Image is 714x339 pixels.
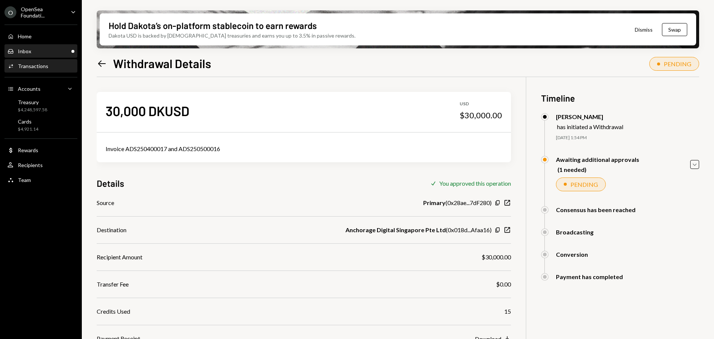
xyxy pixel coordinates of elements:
div: 15 [504,307,511,316]
div: PENDING [664,60,691,67]
div: Cards [18,118,38,125]
div: $4,921.14 [18,126,38,132]
div: Treasury [18,99,47,105]
b: Primary [423,198,446,207]
b: Anchorage Digital Singapore Pte Ltd [345,226,446,234]
div: Transfer Fee [97,280,129,289]
a: Treasury$4,248,597.58 [4,97,77,115]
a: Inbox [4,44,77,58]
h1: Withdrawal Details [113,56,211,71]
div: Recipient Amount [97,253,142,262]
div: Payment has completed [556,273,623,280]
a: Cards$4,921.14 [4,116,77,134]
div: Broadcasting [556,228,594,236]
div: O [4,6,16,18]
div: Conversion [556,251,588,258]
div: $4,248,597.58 [18,107,47,113]
div: Hold Dakota’s on-platform stablecoin to earn rewards [109,19,317,32]
div: $0.00 [496,280,511,289]
div: Credits Used [97,307,130,316]
div: ( 0x28ae...7dF280 ) [423,198,492,207]
div: [PERSON_NAME] [556,113,623,120]
div: Source [97,198,114,207]
div: Home [18,33,32,39]
div: [DATE] 1:54 PM [556,135,699,141]
div: Awaiting additional approvals [556,156,639,163]
a: Team [4,173,77,186]
div: Team [18,177,31,183]
h3: Timeline [541,92,699,104]
div: Dakota USD is backed by [DEMOGRAPHIC_DATA] treasuries and earns you up to 3.5% in passive rewards. [109,32,356,39]
div: Transactions [18,63,48,69]
div: Accounts [18,86,41,92]
div: 30,000 DKUSD [106,102,189,119]
div: $30,000.00 [482,253,511,262]
div: USD [460,101,502,107]
div: Rewards [18,147,38,153]
a: Transactions [4,59,77,73]
a: Home [4,29,77,43]
button: Dismiss [625,21,662,38]
div: Inbox [18,48,31,54]
div: PENDING [570,181,598,188]
div: Destination [97,226,126,234]
div: Consensus has been reached [556,206,636,213]
div: $30,000.00 [460,110,502,121]
h3: Details [97,177,124,189]
div: Invoice ADS250400017 and ADS250500016 [106,144,502,153]
div: ( 0x018d...Afaa16 ) [345,226,492,234]
div: (1 needed) [557,166,639,173]
a: Accounts [4,82,77,95]
div: You approved this operation [439,180,511,187]
div: Recipients [18,162,43,168]
a: Recipients [4,158,77,172]
button: Swap [662,23,687,36]
div: OpenSea Foundati... [21,6,65,19]
a: Rewards [4,143,77,157]
div: has initiated a Withdrawal [557,123,623,130]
